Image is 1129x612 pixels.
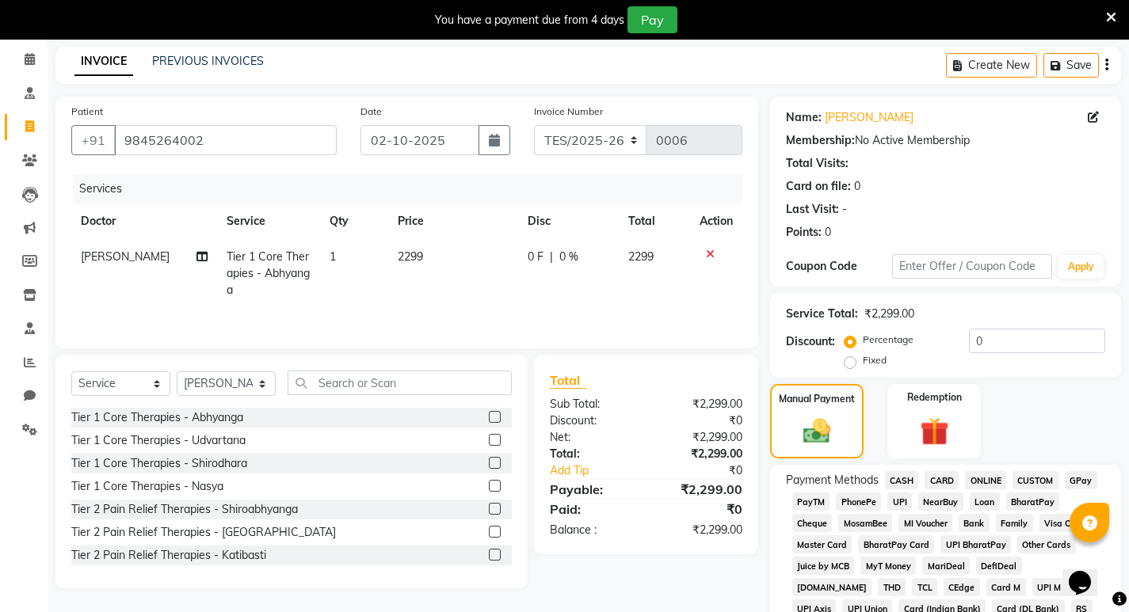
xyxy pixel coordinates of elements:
span: CASH [885,471,919,489]
th: Total [619,203,689,239]
span: DefiDeal [976,557,1022,575]
span: BharatPay Card [858,535,934,553]
th: Service [217,203,320,239]
div: Services [73,174,754,203]
div: ₹2,299.00 [646,522,753,538]
span: Card M [986,578,1026,596]
span: Loan [970,492,1000,511]
div: ₹2,299.00 [646,396,753,412]
span: Payment Methods [786,472,879,488]
img: _cash.svg [795,416,839,447]
div: Tier 1 Core Therapies - Abhyanga [71,409,243,426]
a: Add Tip [538,462,664,479]
iframe: chat widget [1062,549,1113,596]
span: 0 % [559,249,578,265]
div: ₹2,299.00 [646,480,753,499]
div: Tier 2 Pain Relief Therapies - Shiroabhyanga [71,501,298,518]
div: Membership: [786,132,855,149]
div: Tier 2 Pain Relief Therapies - [GEOGRAPHIC_DATA] [71,524,336,541]
span: NearBuy [918,492,963,511]
span: [PERSON_NAME] [81,249,170,264]
span: 2299 [628,249,654,264]
th: Doctor [71,203,217,239]
div: Net: [538,429,646,446]
span: Juice by MCB [792,557,855,575]
div: Card on file: [786,178,851,195]
span: MyT Money [860,557,916,575]
div: Service Total: [786,306,858,322]
label: Date [360,105,382,119]
span: CARD [925,471,959,489]
div: Tier 1 Core Therapies - Shirodhara [71,455,247,472]
div: Payable: [538,480,646,499]
div: You have a payment due from 4 days [435,12,624,29]
div: Total: [538,446,646,462]
div: Total Visits: [786,155,849,172]
div: Sub Total: [538,396,646,412]
span: GPay [1065,471,1097,489]
span: 1 [330,249,336,264]
div: Tier 2 Pain Relief Therapies - Katibasti [71,547,266,564]
label: Manual Payment [779,392,855,406]
span: [DOMAIN_NAME] [792,578,872,596]
span: Master Card [792,535,852,553]
a: INVOICE [74,48,133,76]
div: ₹0 [646,412,753,429]
span: Family [996,514,1033,532]
div: Tier 1 Core Therapies - Udvartana [71,432,246,449]
div: ₹0 [664,462,754,479]
div: Points: [786,224,822,241]
button: Apply [1058,255,1104,279]
span: Bank [959,514,990,532]
span: Cheque [792,514,833,532]
span: 0 F [528,249,544,265]
div: 0 [825,224,831,241]
div: - [842,201,847,218]
span: ONLINE [965,471,1006,489]
span: Other Cards [1017,535,1076,553]
a: PREVIOUS INVOICES [152,54,264,68]
div: ₹2,299.00 [646,429,753,446]
img: _gift.svg [911,414,958,450]
span: MosamBee [838,514,892,532]
div: Discount: [538,412,646,429]
div: Paid: [538,500,646,519]
span: MI Voucher [898,514,952,532]
span: UPI M [1032,578,1066,596]
span: CUSTOM [1013,471,1058,489]
a: [PERSON_NAME] [825,109,913,126]
div: No Active Membership [786,132,1105,149]
label: Redemption [907,390,962,405]
label: Patient [71,105,103,119]
label: Percentage [863,333,913,347]
input: Enter Offer / Coupon Code [892,254,1052,279]
span: BharatPay [1006,492,1060,511]
span: THD [878,578,906,596]
span: PayTM [792,492,830,511]
th: Disc [518,203,620,239]
div: Tier 1 Core Therapies - Nasya [71,478,223,495]
span: CEdge [944,578,980,596]
input: Search by Name/Mobile/Email/Code [114,125,337,155]
input: Search or Scan [288,371,512,395]
th: Action [690,203,742,239]
div: ₹2,299.00 [864,306,914,322]
div: Last Visit: [786,201,839,218]
th: Qty [320,203,389,239]
span: Total [550,372,586,389]
button: Save [1043,53,1099,78]
span: TCL [912,578,937,596]
div: Balance : [538,522,646,538]
span: | [550,249,553,265]
div: Name: [786,109,822,126]
button: Pay [627,6,677,33]
div: Coupon Code [786,258,892,275]
label: Invoice Number [534,105,603,119]
button: +91 [71,125,116,155]
span: Tier 1 Core Therapies - Abhyanga [227,249,310,297]
div: ₹0 [646,500,753,519]
span: Visa Card [1039,514,1090,532]
span: 2299 [398,249,423,264]
div: Discount: [786,333,835,350]
span: MariDeal [922,557,970,575]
